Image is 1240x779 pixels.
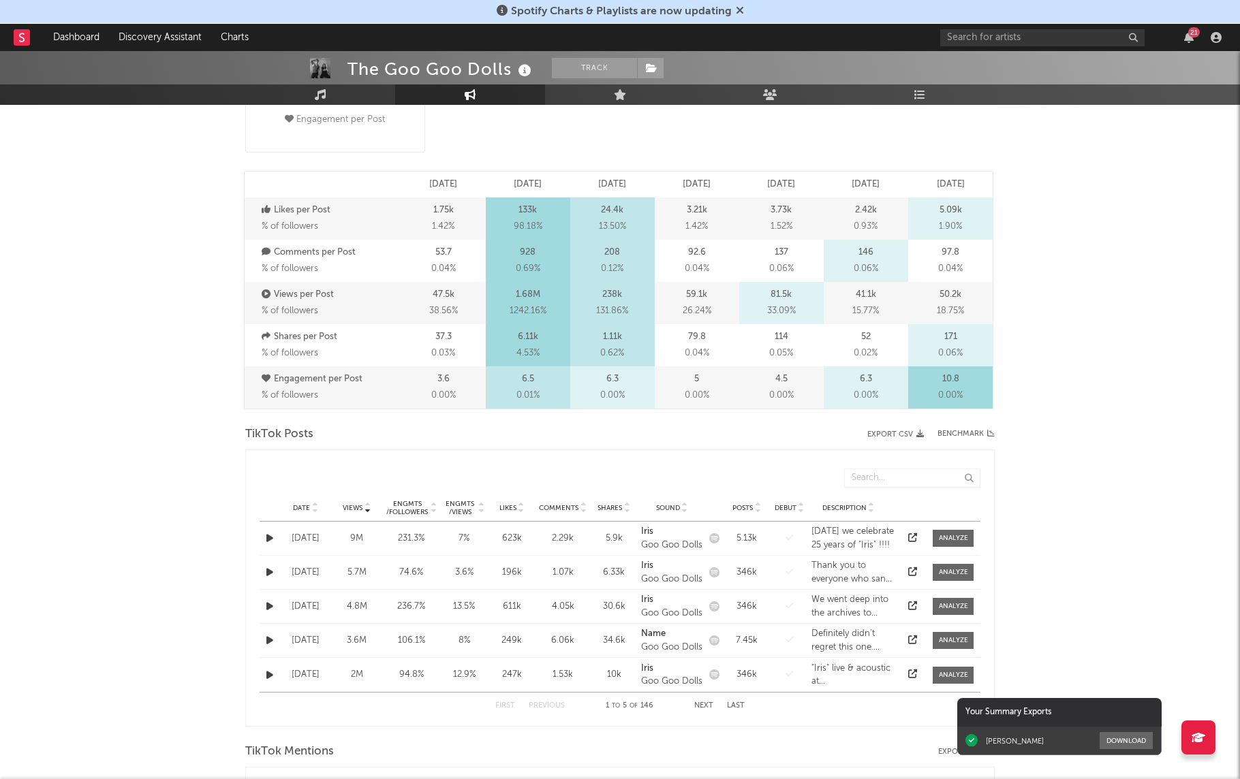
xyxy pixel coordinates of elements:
span: 0.93 % [854,219,878,235]
span: % of followers [262,349,318,357]
div: 74.6 % [386,566,437,579]
p: Views per Post [262,287,398,303]
button: Download [1100,732,1153,749]
div: 3.6M [335,634,379,648]
span: 4.53 % [516,345,540,362]
span: 1.90 % [939,219,962,235]
p: 3.6 [437,371,450,387]
div: 6.06k [539,634,587,648]
p: 6.5 [522,371,534,387]
p: 97.8 [942,244,959,261]
p: 24.4k [601,202,623,219]
a: IrisGoo Goo Dolls [641,559,702,586]
span: 0.00 % [600,387,625,404]
span: % of followers [262,306,318,315]
span: 18.75 % [937,303,964,319]
p: 53.7 [435,244,452,261]
div: [DATE] [283,532,328,545]
span: 1.42 % [685,219,708,235]
div: The Goo Goo Dolls [347,58,535,80]
div: 94.8 % [386,668,437,682]
a: IrisGoo Goo Dolls [641,662,702,688]
span: 0.00 % [769,387,794,404]
input: Search for artists [940,29,1145,46]
a: Dashboard [44,24,109,51]
p: 5 [694,371,699,387]
p: 41.1k [856,287,876,303]
div: 1.07k [539,566,587,579]
span: 0.01 % [516,387,540,404]
input: Search... [844,468,980,488]
div: 249k [491,634,532,648]
div: [DATE] [283,668,328,682]
div: 13.5 % [444,600,484,614]
span: 0.00 % [938,387,963,404]
div: [PERSON_NAME] [986,736,1044,746]
p: 208 [604,244,620,261]
a: Discovery Assistant [109,24,211,51]
button: Next [694,702,713,710]
div: 236.7 % [386,600,437,614]
div: 611k [491,600,532,614]
div: 5.9k [593,532,634,545]
span: 0.69 % [516,261,540,277]
p: 3.21k [687,202,707,219]
div: 4.8M [335,600,379,614]
button: First [495,702,515,710]
div: Engmts / Followers [386,500,429,516]
div: 196k [491,566,532,579]
div: Benchmark [937,426,995,443]
div: 346k [726,668,767,682]
p: 137 [775,244,788,261]
div: 346k [726,600,767,614]
div: 21 [1188,27,1200,37]
div: 1.53k [539,668,587,682]
p: 114 [775,329,788,345]
p: 79.8 [688,329,706,345]
div: Thank you to everyone who sang along with us in-person or at home during @stagecoach [DATE] !! #G... [811,559,895,586]
div: 5.7M [335,566,379,579]
p: Engagement per Post [262,371,398,387]
span: 0.05 % [769,345,793,362]
p: [DATE] [937,176,965,193]
div: Your Summary Exports [957,698,1162,727]
button: Previous [529,702,565,710]
p: [DATE] [514,176,542,193]
a: IrisGoo Goo Dolls [641,593,702,620]
div: Engmts / Views [444,500,476,516]
span: % of followers [262,222,318,231]
p: 928 [520,244,536,261]
div: "Iris" live & acoustic at @classicrockmagazine Sessions. #GooGooDolls #GGD #acoustic #Iris [811,662,895,688]
span: 15.77 % [852,303,879,319]
span: TikTok Posts [245,426,313,443]
span: 0.06 % [769,261,794,277]
span: 1242.16 % [510,303,546,319]
span: 33.09 % [767,303,796,319]
div: 7 % [444,532,484,545]
p: 47.5k [433,287,454,303]
p: 6.3 [860,371,872,387]
p: 3.73k [771,202,792,219]
span: 0.00 % [431,387,456,404]
div: [DATE] [283,634,328,648]
p: [DATE] [767,176,795,193]
span: Date [293,504,310,512]
span: 1.52 % [771,219,792,235]
div: 9M [335,532,379,545]
div: Engagement per Post [285,112,385,128]
div: [DATE] we celebrate 25 years of "Iris" !!!! [811,525,895,552]
div: Goo Goo Dolls [641,641,702,654]
p: [DATE] [683,176,711,193]
span: 0.04 % [685,261,709,277]
p: 1.68M [516,287,540,303]
div: 2.29k [539,532,587,545]
span: Views [343,504,362,512]
strong: Iris [641,561,653,570]
div: 8 % [444,634,484,648]
span: 0.02 % [854,345,878,362]
span: Dismiss [736,6,744,17]
div: 247k [491,668,532,682]
strong: Iris [641,527,653,536]
p: [DATE] [598,176,626,193]
span: Spotify Charts & Playlists are now updating [511,6,732,17]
